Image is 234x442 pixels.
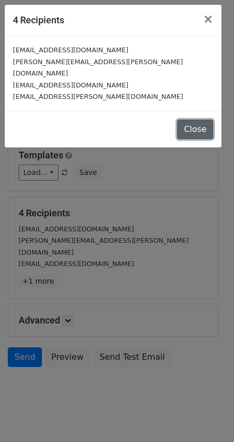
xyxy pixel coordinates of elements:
h5: 4 Recipients [13,13,64,27]
iframe: Chat Widget [182,392,234,442]
span: × [203,12,213,26]
small: [EMAIL_ADDRESS][DOMAIN_NAME] [13,46,128,54]
small: [EMAIL_ADDRESS][DOMAIN_NAME] [13,81,128,89]
small: [PERSON_NAME][EMAIL_ADDRESS][PERSON_NAME][DOMAIN_NAME] [13,58,183,78]
small: [EMAIL_ADDRESS][PERSON_NAME][DOMAIN_NAME] [13,93,183,100]
button: Close [177,120,213,139]
button: Close [195,5,222,34]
